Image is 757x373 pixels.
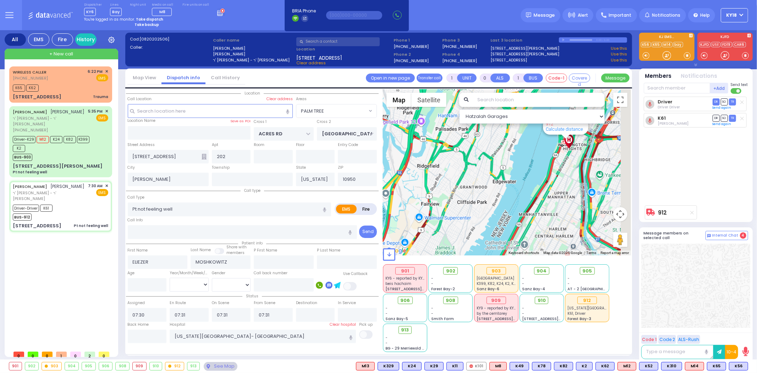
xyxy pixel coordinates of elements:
[296,46,391,52] label: Location
[611,51,627,57] a: Use this
[618,362,636,371] div: ALS
[74,223,108,228] div: Pt not feeling well
[699,42,711,47] a: KJFD
[487,297,506,304] div: 909
[77,136,89,143] span: K399
[296,60,326,66] span: Clear address
[601,74,630,82] button: Message
[721,42,732,47] a: FD19
[378,362,399,371] div: K329
[538,297,546,304] span: 910
[713,106,731,110] a: Send again
[431,306,433,311] span: -
[296,104,377,118] span: PALM TREE
[70,352,81,357] span: 0
[212,270,225,276] label: Gender
[13,163,103,170] div: [STREET_ADDRESS][PERSON_NAME]
[658,210,667,215] a: 912
[578,12,588,18] span: Alert
[568,306,667,311] span: New York Presbyterian Hospital- Columbia Campus
[569,74,590,82] button: Covered
[613,93,627,107] button: Toggle fullscreen view
[128,165,135,171] label: City
[491,37,559,43] label: Last 3 location
[710,83,729,93] button: +Add
[296,104,367,117] span: PALM TREE
[490,74,510,82] button: ALS
[613,233,627,247] button: Drag Pegman onto the map to open Street View
[442,44,477,49] label: [PHONE_NUMBER]
[170,270,209,276] div: Year/Month/Week/Day
[652,12,680,18] span: Notifications
[40,205,53,212] span: K61
[356,362,375,371] div: M13
[446,267,455,275] span: 902
[466,362,487,371] div: K101
[13,85,25,92] span: K65
[42,352,53,357] span: 0
[522,281,524,286] span: -
[700,12,710,18] span: Help
[242,293,262,299] span: Status
[401,326,409,334] span: 913
[336,205,357,213] label: EMS
[130,44,211,50] label: Caller:
[187,362,200,370] div: 913
[394,52,440,58] span: Phone 2
[546,121,553,126] a: 912
[64,136,76,143] span: K82
[386,346,426,351] span: BG - 29 Merriewold S.
[411,93,446,107] button: Show satellite imagery
[446,297,455,304] span: 908
[395,267,415,275] div: 901
[487,267,506,275] div: 903
[402,362,422,371] div: K24
[386,286,453,292] span: [STREET_ADDRESS][PERSON_NAME]
[84,352,95,357] span: 2
[96,74,108,81] span: EMS
[241,91,264,96] span: Location
[526,12,531,18] img: message.svg
[477,316,544,321] span: [STREET_ADDRESS][PERSON_NAME]
[446,362,463,371] div: BLS
[731,87,742,94] label: Turn off text
[641,335,657,344] button: Code 1
[301,108,324,115] span: PALM TREE
[204,362,237,371] div: See map
[713,115,720,121] span: DR
[711,42,720,47] a: Util
[150,362,162,370] div: 910
[26,85,39,92] span: K62
[338,300,356,306] label: In Service
[394,37,440,43] span: Phone 1
[37,136,49,143] span: M12
[136,17,163,22] strong: Take dispatch
[491,45,560,52] a: [STREET_ADDRESS][PERSON_NAME]
[13,222,61,229] div: [STREET_ADDRESS]
[152,3,174,7] label: Medic on call
[52,33,73,46] div: Fire
[254,248,277,253] label: P First Name
[733,42,746,47] a: CAR6
[661,362,682,371] div: BLS
[13,136,35,143] span: Driver-K29
[725,345,738,359] button: 10-4
[42,362,61,370] div: 903
[330,322,356,328] label: Clear hospital
[212,142,218,148] label: Apt
[639,362,658,371] div: K52
[128,104,293,118] input: Search location here
[431,276,433,281] span: -
[568,311,586,316] span: K61, Driver
[641,42,651,47] a: K56
[165,362,184,370] div: 912
[366,74,415,82] a: Open in new page
[296,300,317,306] label: Destination
[317,119,331,125] label: Cross 2
[133,362,146,370] div: 909
[431,281,433,286] span: -
[213,57,294,63] label: ר' [PERSON_NAME] - ר' [PERSON_NAME]
[596,362,615,371] div: BLS
[13,109,47,115] a: [PERSON_NAME]
[296,165,306,171] label: State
